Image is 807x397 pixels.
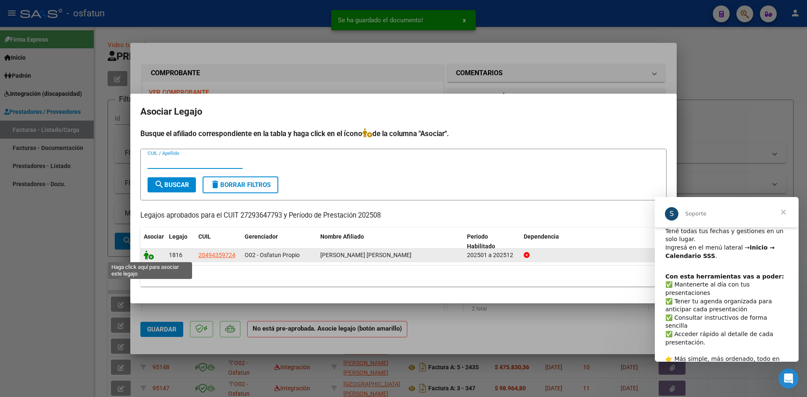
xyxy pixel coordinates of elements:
datatable-header-cell: Legajo [166,228,195,255]
mat-icon: search [154,179,164,189]
span: CARRASCO OCTAVIO GABRIEL [320,252,411,258]
span: Periodo Habilitado [467,233,495,250]
span: Legajo [169,233,187,240]
iframe: Intercom live chat [778,368,799,389]
iframe: Intercom live chat mensaje [655,197,799,362]
datatable-header-cell: Periodo Habilitado [464,228,520,255]
span: Gerenciador [245,233,278,240]
span: 20494359724 [198,252,235,258]
mat-icon: delete [210,179,220,189]
datatable-header-cell: CUIL [195,228,241,255]
button: Buscar [148,177,196,192]
span: Asociar [144,233,164,240]
span: Buscar [154,181,189,189]
datatable-header-cell: Gerenciador [241,228,317,255]
datatable-header-cell: Asociar [140,228,166,255]
div: ​✅ Mantenerte al día con tus presentaciones ✅ Tener tu agenda organizada para anticipar cada pres... [11,76,133,174]
span: O02 - Osfatun Propio [245,252,300,258]
h4: Busque el afiliado correspondiente en la tabla y haga click en el ícono de la columna "Asociar". [140,128,667,139]
div: 1 registros [140,266,667,287]
span: 1816 [169,252,182,258]
b: Con esta herramientas vas a poder: [11,76,129,83]
div: 202501 a 202512 [467,250,517,260]
p: Legajos aprobados para el CUIT 27293647793 y Período de Prestación 202508 [140,210,667,221]
datatable-header-cell: Nombre Afiliado [317,228,464,255]
span: Nombre Afiliado [320,233,364,240]
datatable-header-cell: Dependencia [520,228,667,255]
span: Dependencia [524,233,559,240]
button: Borrar Filtros [203,176,278,193]
span: Borrar Filtros [210,181,271,189]
span: CUIL [198,233,211,240]
h2: Asociar Legajo [140,104,667,120]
